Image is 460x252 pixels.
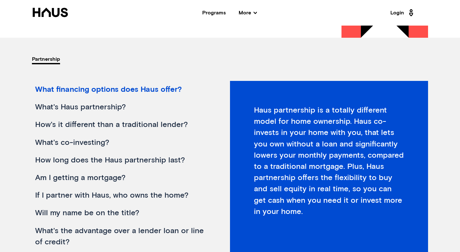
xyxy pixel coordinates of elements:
a: Login [390,8,415,18]
div: Am I getting a mortgage? [32,169,210,187]
div: How's it different than a traditional lender? [32,116,210,134]
a: Programs [202,10,226,15]
div: What financing options does Haus offer? [32,81,210,98]
div: What's Haus partnership? [32,98,210,116]
div: If I partner with Haus, who owns the home? [32,187,210,204]
span: More [239,10,257,15]
div: partnership [32,54,60,65]
div: How long does the Haus partnership last? [32,152,210,169]
div: What's the advantage over a lender loan or line of credit? [32,222,210,251]
div: What's co-investing? [32,134,210,152]
div: Will my name be on the title? [32,204,210,222]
